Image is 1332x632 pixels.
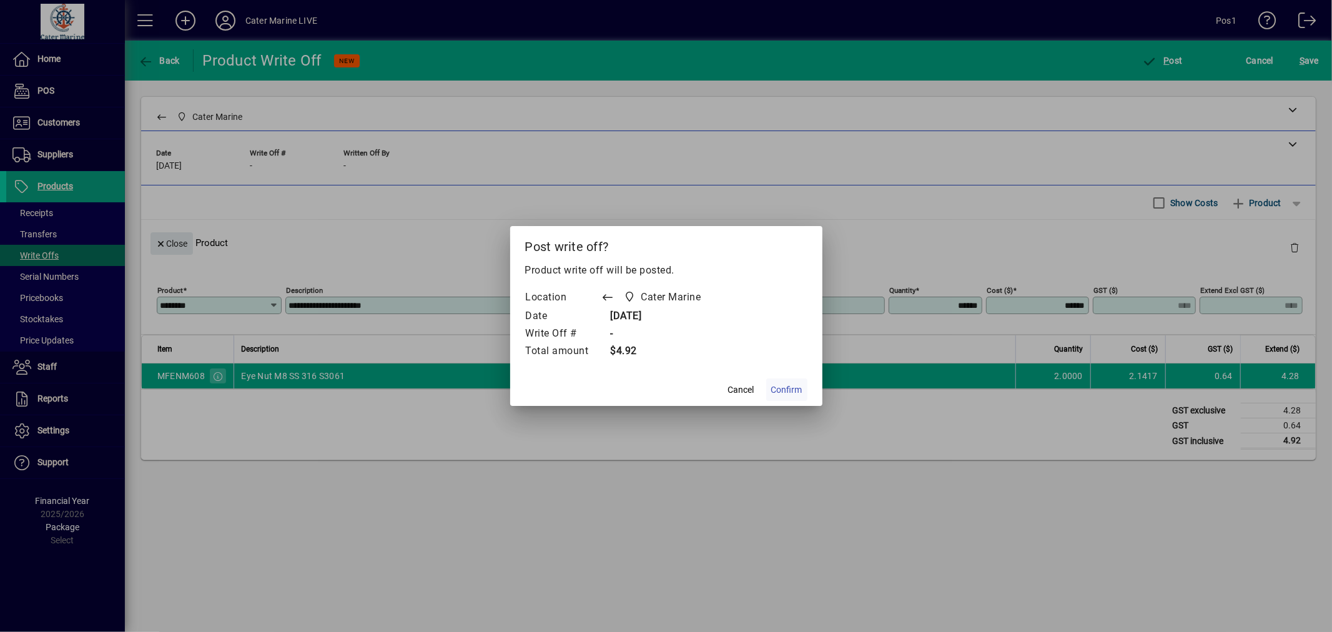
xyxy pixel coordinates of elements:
[525,288,601,308] td: Location
[525,308,601,325] td: Date
[525,263,807,278] p: Product write off will be posted.
[601,308,725,325] td: [DATE]
[766,378,807,401] button: Confirm
[641,290,701,305] span: Cater Marine
[510,226,822,262] h2: Post write off?
[601,325,725,343] td: -
[525,325,601,343] td: Write Off #
[728,383,754,397] span: Cancel
[525,343,601,360] td: Total amount
[621,289,706,306] span: Cater Marine
[601,343,725,360] td: $4.92
[721,378,761,401] button: Cancel
[771,383,802,397] span: Confirm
